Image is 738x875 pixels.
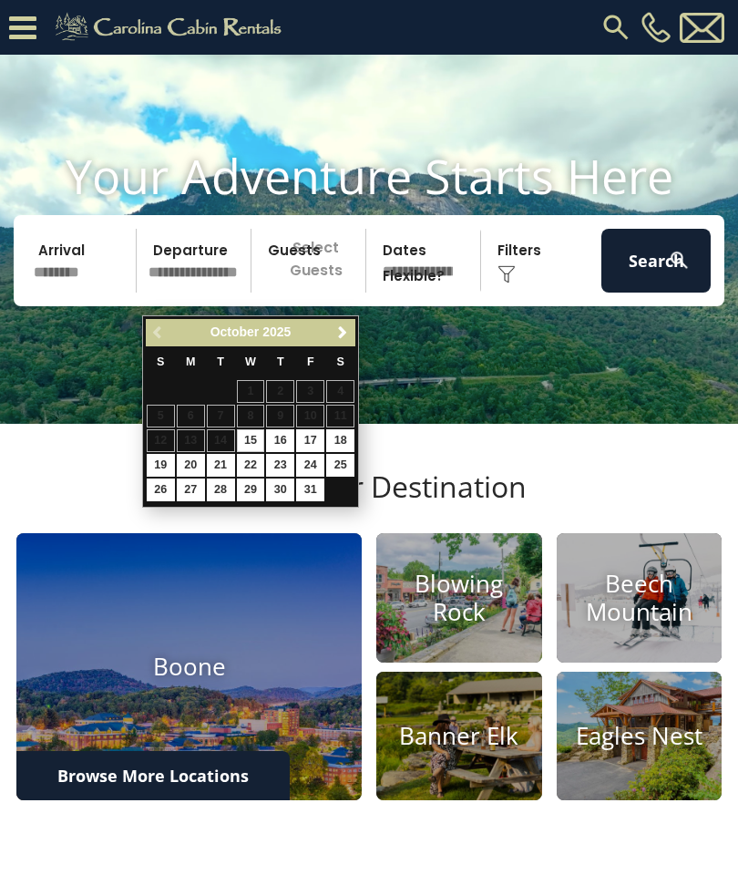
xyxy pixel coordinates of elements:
span: Thursday [277,355,284,368]
a: 17 [296,429,324,452]
h4: Banner Elk [376,722,542,750]
h4: Beech Mountain [557,570,723,626]
img: Khaki-logo.png [46,9,297,46]
h3: Select Your Destination [14,469,724,533]
h1: Your Adventure Starts Here [14,148,724,204]
span: Friday [307,355,314,368]
a: 29 [237,479,265,501]
a: 16 [266,429,294,452]
a: Next [331,322,354,345]
a: Boone [16,533,362,800]
img: search-regular-white.png [668,249,691,272]
a: 22 [237,454,265,477]
span: Monday [186,355,196,368]
span: Saturday [337,355,344,368]
h4: Boone [16,653,362,681]
a: Beech Mountain [557,533,723,663]
span: Wednesday [245,355,256,368]
a: Banner Elk [376,672,542,801]
a: Eagles Nest [557,672,723,801]
a: 31 [296,479,324,501]
a: 28 [207,479,235,501]
a: 19 [147,454,175,477]
span: October [210,324,260,339]
a: 15 [237,429,265,452]
img: filter--v1.png [497,265,516,283]
a: Browse More Locations [16,751,290,800]
a: 20 [177,454,205,477]
button: Search [601,229,711,293]
h4: Eagles Nest [557,722,723,750]
span: Sunday [157,355,164,368]
a: Blowing Rock [376,533,542,663]
a: 26 [147,479,175,501]
a: 23 [266,454,294,477]
h4: Blowing Rock [376,570,542,626]
span: 2025 [262,324,291,339]
a: 27 [177,479,205,501]
a: 24 [296,454,324,477]
a: 21 [207,454,235,477]
a: [PHONE_NUMBER] [637,12,675,43]
p: Select Guests [257,229,365,293]
a: 25 [326,454,354,477]
span: Tuesday [217,355,224,368]
a: 30 [266,479,294,501]
img: search-regular.svg [600,11,632,44]
span: Next [335,325,350,340]
a: 18 [326,429,354,452]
